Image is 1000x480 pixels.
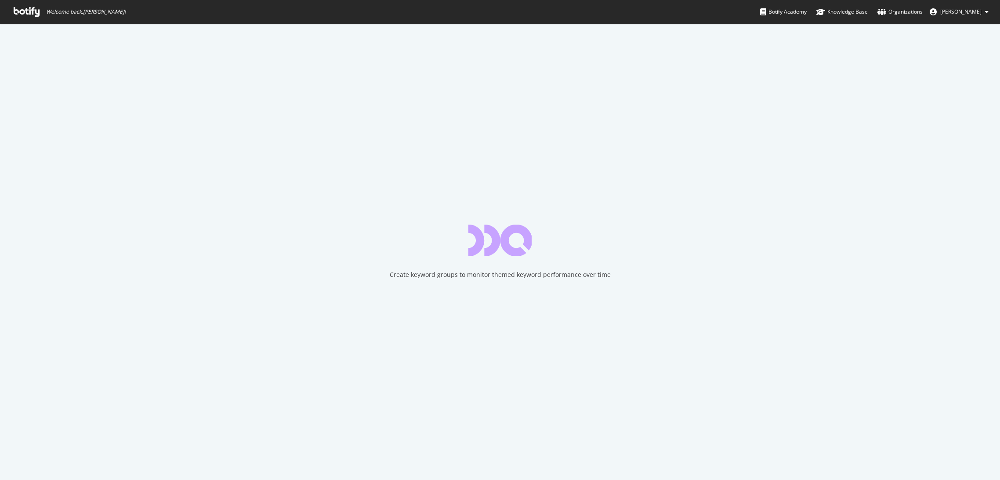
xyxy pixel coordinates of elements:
[46,8,126,15] span: Welcome back, [PERSON_NAME] !
[390,270,611,279] div: Create keyword groups to monitor themed keyword performance over time
[816,7,868,16] div: Knowledge Base
[877,7,923,16] div: Organizations
[923,5,996,19] button: [PERSON_NAME]
[940,8,982,15] span: Robin Baron
[760,7,807,16] div: Botify Academy
[468,225,532,256] div: animation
